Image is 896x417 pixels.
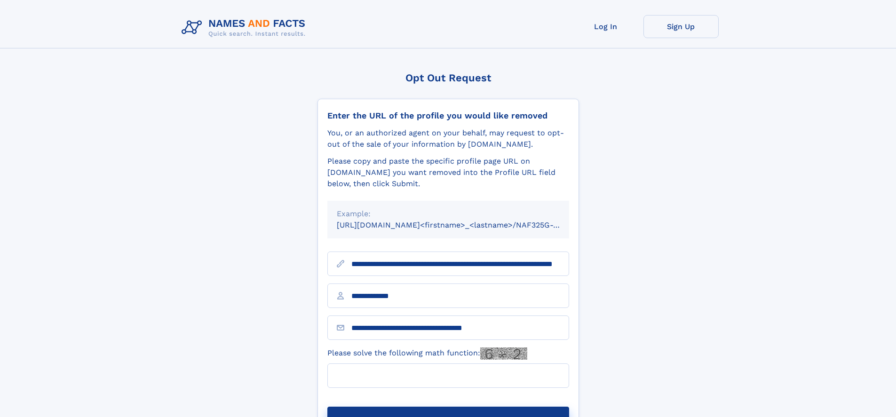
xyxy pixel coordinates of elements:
[643,15,719,38] a: Sign Up
[327,156,569,189] div: Please copy and paste the specific profile page URL on [DOMAIN_NAME] you want removed into the Pr...
[317,72,579,84] div: Opt Out Request
[337,208,560,220] div: Example:
[568,15,643,38] a: Log In
[178,15,313,40] img: Logo Names and Facts
[327,127,569,150] div: You, or an authorized agent on your behalf, may request to opt-out of the sale of your informatio...
[327,347,527,360] label: Please solve the following math function:
[337,220,587,229] small: [URL][DOMAIN_NAME]<firstname>_<lastname>/NAF325G-xxxxxxxx
[327,110,569,121] div: Enter the URL of the profile you would like removed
